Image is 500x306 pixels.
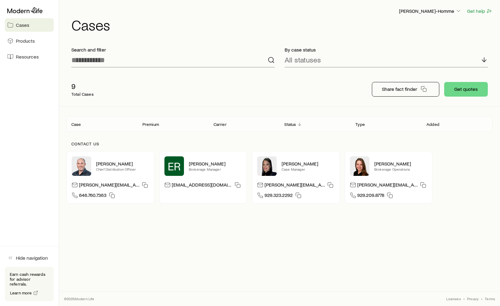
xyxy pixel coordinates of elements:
[467,8,493,15] button: Get help
[189,161,242,167] p: [PERSON_NAME]
[16,54,39,60] span: Resources
[257,156,277,176] img: Elana Hasten
[10,291,32,295] span: Learn more
[168,160,181,172] span: ER
[16,38,35,44] span: Products
[374,167,427,172] p: Brokerage Operations
[71,141,488,146] p: Contact us
[214,122,227,127] p: Carrier
[444,82,488,97] button: Get quotes
[16,255,48,261] span: Hide navigation
[71,122,81,127] p: Case
[374,161,427,167] p: [PERSON_NAME]
[355,122,365,127] p: Type
[16,22,29,28] span: Cases
[71,47,275,53] p: Search and filter
[382,86,417,92] p: Share fact finder
[96,167,149,172] p: Chief Distribution Officer
[67,116,493,132] div: Client cases
[372,82,439,97] button: Share fact finder
[463,296,465,301] span: •
[5,267,54,301] div: Earn cash rewards for advisor referrals.Learn more
[282,161,335,167] p: [PERSON_NAME]
[142,122,159,127] p: Premium
[5,34,54,48] a: Products
[285,55,321,64] p: All statuses
[357,182,418,190] p: [PERSON_NAME][EMAIL_ADDRESS][DOMAIN_NAME]
[189,167,242,172] p: Brokerage Manager
[71,17,493,32] h1: Cases
[485,296,495,301] a: Terms
[264,192,293,200] span: 929.323.2292
[5,50,54,63] a: Resources
[96,161,149,167] p: [PERSON_NAME]
[72,156,91,176] img: Dan Pierson
[357,192,384,200] span: 929.209.8778
[426,122,439,127] p: Added
[481,296,482,301] span: •
[285,47,488,53] p: By case status
[399,8,462,14] p: [PERSON_NAME]-Homme
[79,192,106,200] span: 646.760.7363
[5,251,54,265] button: Hide navigation
[399,8,462,15] button: [PERSON_NAME]-Homme
[71,92,94,97] p: Total Cases
[172,182,232,190] p: [EMAIL_ADDRESS][DOMAIN_NAME]
[64,296,95,301] p: © 2025 Modern Life
[284,122,296,127] p: Status
[467,296,479,301] a: Privacy
[282,167,335,172] p: Case Manager
[446,296,461,301] a: Licenses
[350,156,369,176] img: Ellen Wall
[79,182,139,190] p: [PERSON_NAME][EMAIL_ADDRESS][DOMAIN_NAME]
[71,82,94,91] p: 9
[264,182,325,190] p: [PERSON_NAME][EMAIL_ADDRESS][DOMAIN_NAME]
[5,18,54,32] a: Cases
[10,272,49,286] p: Earn cash rewards for advisor referrals.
